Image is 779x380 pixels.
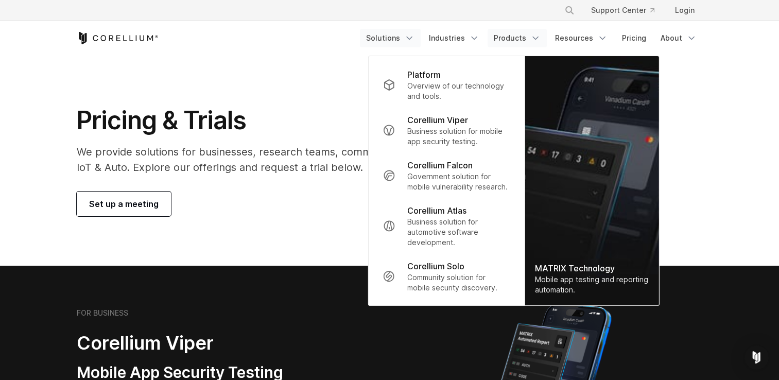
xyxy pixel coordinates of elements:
[407,159,473,171] p: Corellium Falcon
[407,68,441,81] p: Platform
[77,144,487,175] p: We provide solutions for businesses, research teams, community individuals, and IoT & Auto. Explo...
[360,29,703,47] div: Navigation Menu
[407,204,466,217] p: Corellium Atlas
[77,32,159,44] a: Corellium Home
[374,153,518,198] a: Corellium Falcon Government solution for mobile vulnerability research.
[552,1,703,20] div: Navigation Menu
[374,108,518,153] a: Corellium Viper Business solution for mobile app security testing.
[407,171,510,192] p: Government solution for mobile vulnerability research.
[654,29,703,47] a: About
[374,198,518,254] a: Corellium Atlas Business solution for automotive software development.
[407,272,510,293] p: Community solution for mobile security discovery.
[560,1,579,20] button: Search
[77,332,340,355] h2: Corellium Viper
[407,126,510,147] p: Business solution for mobile app security testing.
[583,1,663,20] a: Support Center
[667,1,703,20] a: Login
[423,29,486,47] a: Industries
[744,345,769,370] div: Open Intercom Messenger
[89,198,159,210] span: Set up a meeting
[360,29,421,47] a: Solutions
[535,262,649,274] div: MATRIX Technology
[616,29,652,47] a: Pricing
[549,29,614,47] a: Resources
[535,274,649,295] div: Mobile app testing and reporting automation.
[488,29,547,47] a: Products
[77,105,487,136] h1: Pricing & Trials
[77,308,128,318] h6: FOR BUSINESS
[374,254,518,299] a: Corellium Solo Community solution for mobile security discovery.
[374,62,518,108] a: Platform Overview of our technology and tools.
[525,56,659,305] img: Matrix_WebNav_1x
[407,114,468,126] p: Corellium Viper
[525,56,659,305] a: MATRIX Technology Mobile app testing and reporting automation.
[407,260,464,272] p: Corellium Solo
[407,217,510,248] p: Business solution for automotive software development.
[77,192,171,216] a: Set up a meeting
[407,81,510,101] p: Overview of our technology and tools.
